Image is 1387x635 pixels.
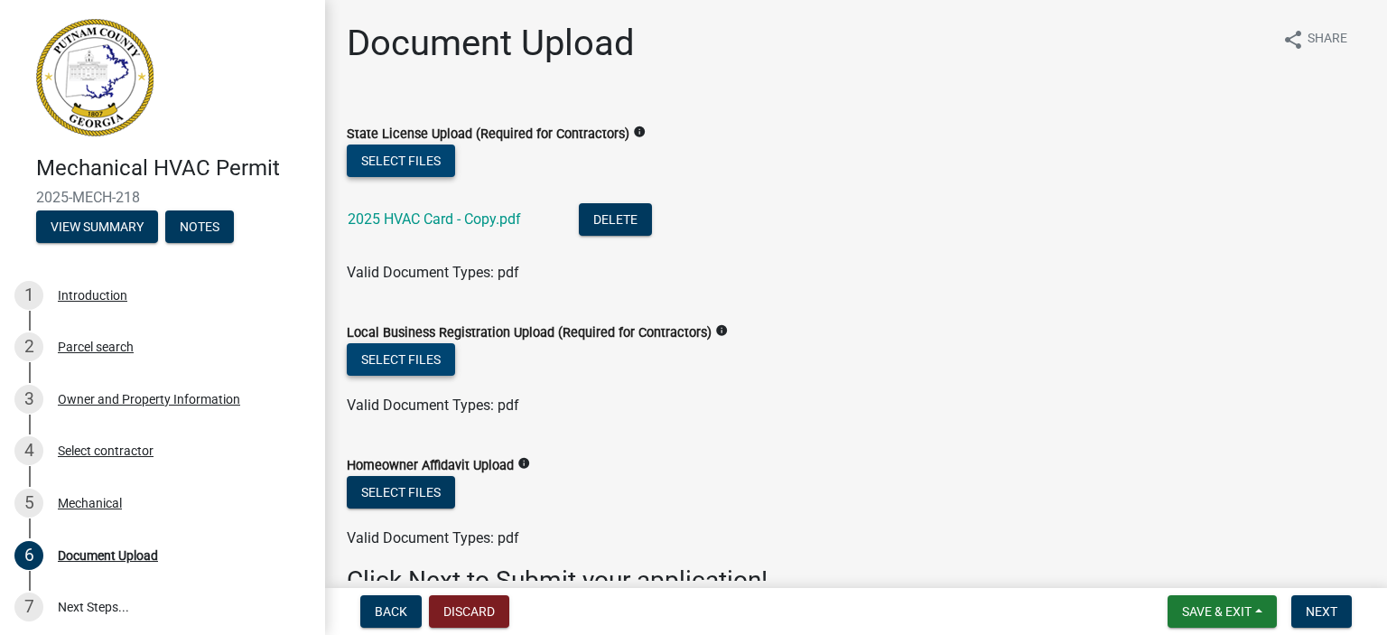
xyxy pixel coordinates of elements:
[14,332,43,361] div: 2
[165,210,234,243] button: Notes
[1268,22,1362,57] button: shareShare
[347,22,635,65] h1: Document Upload
[14,385,43,414] div: 3
[347,343,455,376] button: Select files
[347,565,1365,596] h3: Click Next to Submit your application!
[58,497,122,509] div: Mechanical
[347,327,712,340] label: Local Business Registration Upload (Required for Contractors)
[58,444,154,457] div: Select contractor
[347,397,519,414] span: Valid Document Types: pdf
[58,393,240,406] div: Owner and Property Information
[347,460,514,472] label: Homeowner Affidavit Upload
[429,595,509,628] button: Discard
[14,593,43,621] div: 7
[375,604,407,619] span: Back
[347,264,519,281] span: Valid Document Types: pdf
[360,595,422,628] button: Back
[579,212,652,229] wm-modal-confirm: Delete Document
[14,489,43,518] div: 5
[1291,595,1352,628] button: Next
[1308,29,1347,51] span: Share
[347,128,629,141] label: State License Upload (Required for Contractors)
[36,189,289,206] span: 2025-MECH-218
[14,281,43,310] div: 1
[1282,29,1304,51] i: share
[36,220,158,235] wm-modal-confirm: Summary
[1182,604,1252,619] span: Save & Exit
[1168,595,1277,628] button: Save & Exit
[58,289,127,302] div: Introduction
[579,203,652,236] button: Delete
[347,476,455,509] button: Select files
[715,324,728,337] i: info
[58,341,134,353] div: Parcel search
[348,210,521,228] a: 2025 HVAC Card - Copy.pdf
[517,457,530,470] i: info
[36,155,311,182] h4: Mechanical HVAC Permit
[633,126,646,138] i: info
[347,529,519,546] span: Valid Document Types: pdf
[165,220,234,235] wm-modal-confirm: Notes
[58,549,158,562] div: Document Upload
[1306,604,1337,619] span: Next
[36,19,154,136] img: Putnam County, Georgia
[347,145,455,177] button: Select files
[36,210,158,243] button: View Summary
[14,436,43,465] div: 4
[14,541,43,570] div: 6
